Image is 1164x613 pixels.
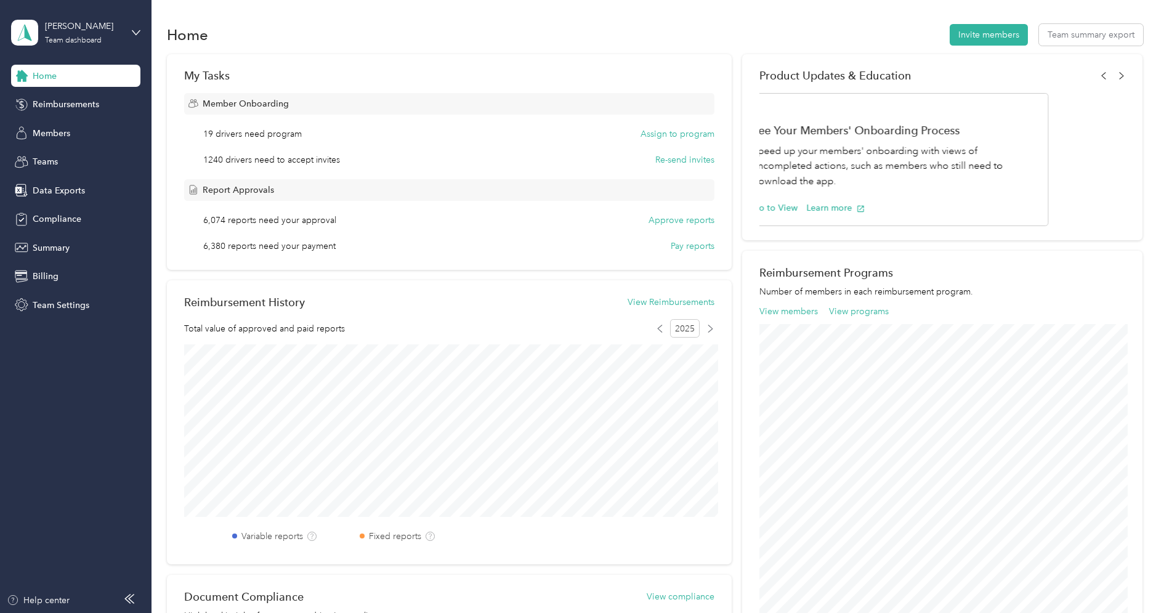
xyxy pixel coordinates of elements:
[753,143,1035,189] p: Speed up your members' onboarding with views of uncompleted actions, such as members who still ne...
[628,296,714,309] button: View Reimbursements
[184,296,305,309] h2: Reimbursement History
[759,305,818,318] button: View members
[950,24,1028,46] button: Invite members
[241,530,303,543] label: Variable reports
[33,270,59,283] span: Billing
[184,590,304,603] h2: Document Compliance
[45,37,102,44] div: Team dashboard
[33,127,70,140] span: Members
[203,153,340,166] span: 1240 drivers need to accept invites
[203,214,336,227] span: 6,074 reports need your approval
[33,98,99,111] span: Reimbursements
[33,242,70,254] span: Summary
[759,285,1125,298] p: Number of members in each reimbursement program.
[203,184,274,197] span: Report Approvals
[807,201,865,214] button: Learn more
[759,69,911,82] span: Product Updates & Education
[759,266,1125,279] h2: Reimbursement Programs
[753,201,798,214] button: Go to View
[167,28,208,41] h1: Home
[203,97,289,110] span: Member Onboarding
[33,184,85,197] span: Data Exports
[33,155,58,168] span: Teams
[33,70,57,83] span: Home
[1095,544,1164,613] iframe: Everlance-gr Chat Button Frame
[45,20,122,33] div: [PERSON_NAME]
[753,124,1035,137] h1: See Your Members' Onboarding Process
[641,128,714,140] button: Assign to program
[184,69,714,82] div: My Tasks
[647,590,714,603] button: View compliance
[33,213,81,225] span: Compliance
[671,240,714,253] button: Pay reports
[33,299,89,312] span: Team Settings
[649,214,714,227] button: Approve reports
[369,530,421,543] label: Fixed reports
[203,128,302,140] span: 19 drivers need program
[203,240,336,253] span: 6,380 reports need your payment
[655,153,714,166] button: Re-send invites
[670,319,700,338] span: 2025
[1039,24,1143,46] button: Team summary export
[184,322,345,335] span: Total value of approved and paid reports
[7,594,70,607] button: Help center
[829,305,889,318] button: View programs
